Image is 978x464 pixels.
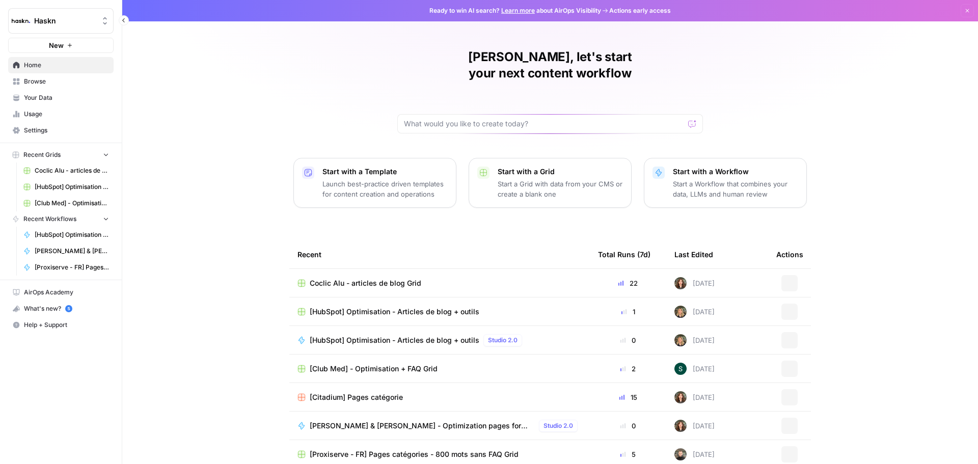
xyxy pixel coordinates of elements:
[397,49,703,81] h1: [PERSON_NAME], let's start your next content workflow
[24,93,109,102] span: Your Data
[674,448,687,460] img: udf09rtbz9abwr5l4z19vkttxmie
[674,277,715,289] div: [DATE]
[674,420,715,432] div: [DATE]
[8,73,114,90] a: Browse
[19,179,114,195] a: [HubSpot] Optimisation - Articles de blog + outils
[12,12,30,30] img: Haskn Logo
[35,230,109,239] span: [HubSpot] Optimisation - Articles de blog + outils
[498,179,623,199] p: Start a Grid with data from your CMS or create a blank one
[598,449,658,459] div: 5
[8,122,114,139] a: Settings
[310,364,438,374] span: [Club Med] - Optimisation + FAQ Grid
[674,240,713,268] div: Last Edited
[35,182,109,192] span: [HubSpot] Optimisation - Articles de blog + outils
[674,306,715,318] div: [DATE]
[501,7,535,14] a: Learn more
[8,317,114,333] button: Help + Support
[674,334,687,346] img: ziyu4k121h9vid6fczkx3ylgkuqx
[498,167,623,177] p: Start with a Grid
[429,6,601,15] span: Ready to win AI search? about AirOps Visibility
[488,336,518,345] span: Studio 2.0
[24,126,109,135] span: Settings
[598,392,658,402] div: 15
[776,240,803,268] div: Actions
[404,119,684,129] input: What would you like to create today?
[674,391,687,403] img: wbc4lf7e8no3nva14b2bd9f41fnh
[19,259,114,276] a: [Proxiserve - FR] Pages catégories - 800 mots sans FAQ
[544,421,573,430] span: Studio 2.0
[293,158,456,208] button: Start with a TemplateLaunch best-practice driven templates for content creation and operations
[598,335,658,345] div: 0
[674,420,687,432] img: wbc4lf7e8no3nva14b2bd9f41fnh
[297,334,582,346] a: [HubSpot] Optimisation - Articles de blog + outilsStudio 2.0
[8,57,114,73] a: Home
[8,147,114,162] button: Recent Grids
[310,278,421,288] span: Coclic Alu - articles de blog Grid
[35,247,109,256] span: [PERSON_NAME] & [PERSON_NAME] - Optimization pages for LLMs
[24,288,109,297] span: AirOps Academy
[24,110,109,119] span: Usage
[34,16,96,26] span: Haskn
[19,227,114,243] a: [HubSpot] Optimisation - Articles de blog + outils
[8,8,114,34] button: Workspace: Haskn
[24,61,109,70] span: Home
[322,179,448,199] p: Launch best-practice driven templates for content creation and operations
[310,449,519,459] span: [Proxiserve - FR] Pages catégories - 800 mots sans FAQ Grid
[297,449,582,459] a: [Proxiserve - FR] Pages catégories - 800 mots sans FAQ Grid
[67,306,70,311] text: 5
[23,150,61,159] span: Recent Grids
[49,40,64,50] span: New
[674,448,715,460] div: [DATE]
[598,278,658,288] div: 22
[674,363,687,375] img: 1zy2mh8b6ibtdktd6l3x6modsp44
[598,421,658,431] div: 0
[35,263,109,272] span: [Proxiserve - FR] Pages catégories - 800 mots sans FAQ
[24,77,109,86] span: Browse
[674,363,715,375] div: [DATE]
[297,364,582,374] a: [Club Med] - Optimisation + FAQ Grid
[310,335,479,345] span: [HubSpot] Optimisation - Articles de blog + outils
[8,38,114,53] button: New
[674,334,715,346] div: [DATE]
[19,195,114,211] a: [Club Med] - Optimisation + FAQ Grid
[310,392,403,402] span: [Citadium] Pages catégorie
[297,392,582,402] a: [Citadium] Pages catégorie
[644,158,807,208] button: Start with a WorkflowStart a Workflow that combines your data, LLMs and human review
[35,199,109,208] span: [Club Med] - Optimisation + FAQ Grid
[322,167,448,177] p: Start with a Template
[598,240,650,268] div: Total Runs (7d)
[674,277,687,289] img: wbc4lf7e8no3nva14b2bd9f41fnh
[609,6,671,15] span: Actions early access
[23,214,76,224] span: Recent Workflows
[9,301,113,316] div: What's new?
[674,391,715,403] div: [DATE]
[19,162,114,179] a: Coclic Alu - articles de blog Grid
[297,278,582,288] a: Coclic Alu - articles de blog Grid
[65,305,72,312] a: 5
[469,158,632,208] button: Start with a GridStart a Grid with data from your CMS or create a blank one
[8,284,114,301] a: AirOps Academy
[674,306,687,318] img: ziyu4k121h9vid6fczkx3ylgkuqx
[598,307,658,317] div: 1
[19,243,114,259] a: [PERSON_NAME] & [PERSON_NAME] - Optimization pages for LLMs
[8,301,114,317] button: What's new? 5
[310,307,479,317] span: [HubSpot] Optimisation - Articles de blog + outils
[310,421,535,431] span: [PERSON_NAME] & [PERSON_NAME] - Optimization pages for LLMs
[673,167,798,177] p: Start with a Workflow
[673,179,798,199] p: Start a Workflow that combines your data, LLMs and human review
[24,320,109,330] span: Help + Support
[598,364,658,374] div: 2
[8,90,114,106] a: Your Data
[297,307,582,317] a: [HubSpot] Optimisation - Articles de blog + outils
[297,240,582,268] div: Recent
[297,420,582,432] a: [PERSON_NAME] & [PERSON_NAME] - Optimization pages for LLMsStudio 2.0
[35,166,109,175] span: Coclic Alu - articles de blog Grid
[8,211,114,227] button: Recent Workflows
[8,106,114,122] a: Usage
